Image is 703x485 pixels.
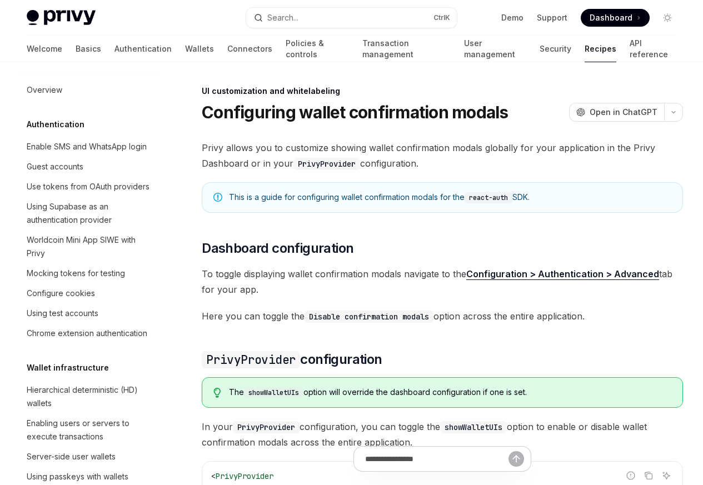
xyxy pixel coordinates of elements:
[202,419,683,450] span: In your configuration, you can toggle the option to enable or disable wallet confirmation modals ...
[27,383,153,410] div: Hierarchical deterministic (HD) wallets
[537,12,567,23] a: Support
[508,451,524,467] button: Send message
[18,230,160,263] a: Worldcoin Mini App SIWE with Privy
[27,267,125,280] div: Mocking tokens for testing
[293,158,360,170] code: PrivyProvider
[18,80,160,100] a: Overview
[202,239,353,257] span: Dashboard configuration
[27,287,95,300] div: Configure cookies
[202,102,508,122] h1: Configuring wallet confirmation modals
[18,283,160,303] a: Configure cookies
[202,351,300,368] code: PrivyProvider
[27,470,128,483] div: Using passkeys with wallets
[27,118,84,131] h5: Authentication
[27,307,98,320] div: Using test accounts
[465,192,512,203] code: react-auth
[466,268,659,280] a: Configuration > Authentication > Advanced
[27,200,153,227] div: Using Supabase as an authentication provider
[569,103,664,122] button: Open in ChatGPT
[540,36,571,62] a: Security
[27,180,149,193] div: Use tokens from OAuth providers
[18,303,160,323] a: Using test accounts
[18,323,160,343] a: Chrome extension authentication
[114,36,172,62] a: Authentication
[362,36,450,62] a: Transaction management
[213,193,222,202] svg: Note
[18,137,160,157] a: Enable SMS and WhatsApp login
[244,387,303,398] code: showWalletUIs
[18,157,160,177] a: Guest accounts
[202,86,683,97] div: UI customization and whitelabeling
[213,388,221,398] svg: Tip
[18,197,160,230] a: Using Supabase as an authentication provider
[18,413,160,447] a: Enabling users or servers to execute transactions
[202,266,683,297] span: To toggle displaying wallet confirmation modals navigate to the tab for your app.
[76,36,101,62] a: Basics
[18,177,160,197] a: Use tokens from OAuth providers
[246,8,457,28] button: Open search
[202,351,382,368] span: configuration
[630,36,676,62] a: API reference
[267,11,298,24] div: Search...
[585,36,616,62] a: Recipes
[27,36,62,62] a: Welcome
[27,233,153,260] div: Worldcoin Mini App SIWE with Privy
[501,12,523,23] a: Demo
[185,36,214,62] a: Wallets
[27,327,147,340] div: Chrome extension authentication
[286,36,349,62] a: Policies & controls
[433,13,450,22] span: Ctrl K
[227,36,272,62] a: Connectors
[27,160,83,173] div: Guest accounts
[18,380,160,413] a: Hierarchical deterministic (HD) wallets
[202,308,683,324] span: Here you can toggle the option across the entire application.
[305,311,433,323] code: Disable confirmation modals
[464,36,527,62] a: User management
[27,450,116,463] div: Server-side user wallets
[18,447,160,467] a: Server-side user wallets
[229,387,671,398] div: The option will override the dashboard configuration if one is set.
[27,361,109,374] h5: Wallet infrastructure
[27,140,147,153] div: Enable SMS and WhatsApp login
[440,421,507,433] code: showWalletUIs
[590,12,632,23] span: Dashboard
[233,421,300,433] code: PrivyProvider
[18,263,160,283] a: Mocking tokens for testing
[581,9,650,27] a: Dashboard
[202,140,683,171] span: Privy allows you to customize showing wallet confirmation modals globally for your application in...
[229,192,671,203] div: This is a guide for configuring wallet confirmation modals for the SDK.
[365,447,508,471] input: Ask a question...
[27,417,153,443] div: Enabling users or servers to execute transactions
[659,9,676,27] button: Toggle dark mode
[590,107,657,118] span: Open in ChatGPT
[27,83,62,97] div: Overview
[27,10,96,26] img: light logo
